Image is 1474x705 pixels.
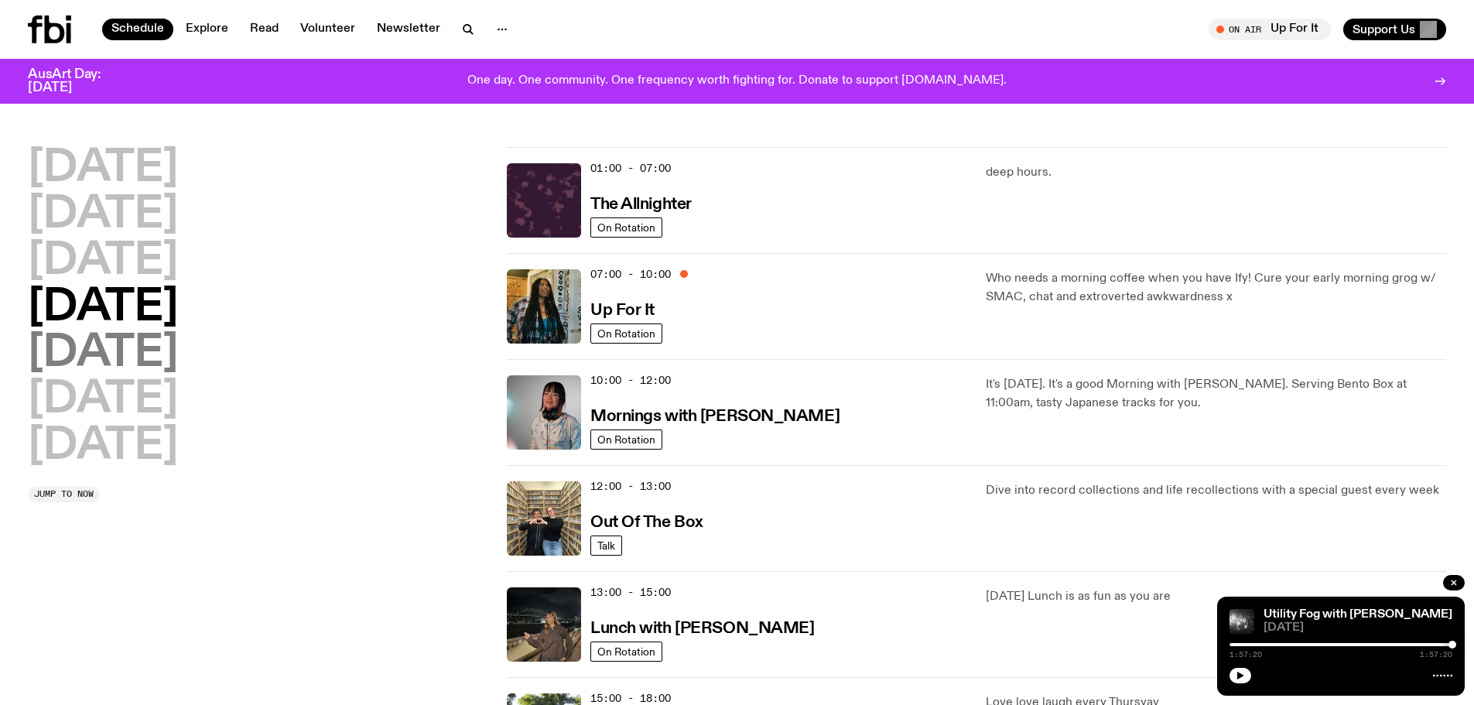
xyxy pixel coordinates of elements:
[590,161,671,176] span: 01:00 - 07:00
[590,621,814,637] h3: Lunch with [PERSON_NAME]
[1264,622,1452,634] span: [DATE]
[590,409,840,425] h3: Mornings with [PERSON_NAME]
[590,430,662,450] a: On Rotation
[507,375,581,450] img: Kana Frazer is smiling at the camera with her head tilted slightly to her left. She wears big bla...
[590,373,671,388] span: 10:00 - 12:00
[597,645,655,657] span: On Rotation
[467,74,1007,88] p: One day. One community. One frequency worth fighting for. Donate to support [DOMAIN_NAME].
[507,269,581,344] img: Ify - a Brown Skin girl with black braided twists, looking up to the side with her tongue stickin...
[28,193,178,237] button: [DATE]
[590,323,662,344] a: On Rotation
[597,539,615,551] span: Talk
[368,19,450,40] a: Newsletter
[986,163,1446,182] p: deep hours.
[507,481,581,556] img: Matt and Kate stand in the music library and make a heart shape with one hand each.
[986,481,1446,500] p: Dive into record collections and life recollections with a special guest every week
[590,193,692,213] a: The Allnighter
[590,618,814,637] a: Lunch with [PERSON_NAME]
[28,378,178,422] button: [DATE]
[1229,651,1262,659] span: 1:57:20
[28,240,178,283] button: [DATE]
[176,19,238,40] a: Explore
[1353,22,1415,36] span: Support Us
[102,19,173,40] a: Schedule
[1264,608,1452,621] a: Utility Fog with [PERSON_NAME]
[597,327,655,339] span: On Rotation
[590,536,622,556] a: Talk
[34,490,94,498] span: Jump to now
[1209,19,1331,40] button: On AirUp For It
[28,286,178,330] button: [DATE]
[590,515,703,531] h3: Out Of The Box
[590,479,671,494] span: 12:00 - 13:00
[590,406,840,425] a: Mornings with [PERSON_NAME]
[590,197,692,213] h3: The Allnighter
[507,587,581,662] img: Izzy Page stands above looking down at Opera Bar. She poses in front of the Harbour Bridge in the...
[241,19,288,40] a: Read
[28,425,178,468] button: [DATE]
[590,303,655,319] h3: Up For It
[590,267,671,282] span: 07:00 - 10:00
[590,585,671,600] span: 13:00 - 15:00
[291,19,364,40] a: Volunteer
[1229,609,1254,634] img: Cover to feeo's album Goodness
[28,332,178,375] button: [DATE]
[28,147,178,190] button: [DATE]
[597,221,655,233] span: On Rotation
[986,587,1446,606] p: [DATE] Lunch is as fun as you are
[590,217,662,238] a: On Rotation
[28,487,100,502] button: Jump to now
[1343,19,1446,40] button: Support Us
[986,269,1446,306] p: Who needs a morning coffee when you have Ify! Cure your early morning grog w/ SMAC, chat and extr...
[590,299,655,319] a: Up For It
[590,512,703,531] a: Out Of The Box
[986,375,1446,412] p: It's [DATE]. It's a good Morning with [PERSON_NAME]. Serving Bento Box at 11:00am, tasty Japanese...
[590,642,662,662] a: On Rotation
[597,433,655,445] span: On Rotation
[1420,651,1452,659] span: 1:57:20
[28,68,127,94] h3: AusArt Day: [DATE]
